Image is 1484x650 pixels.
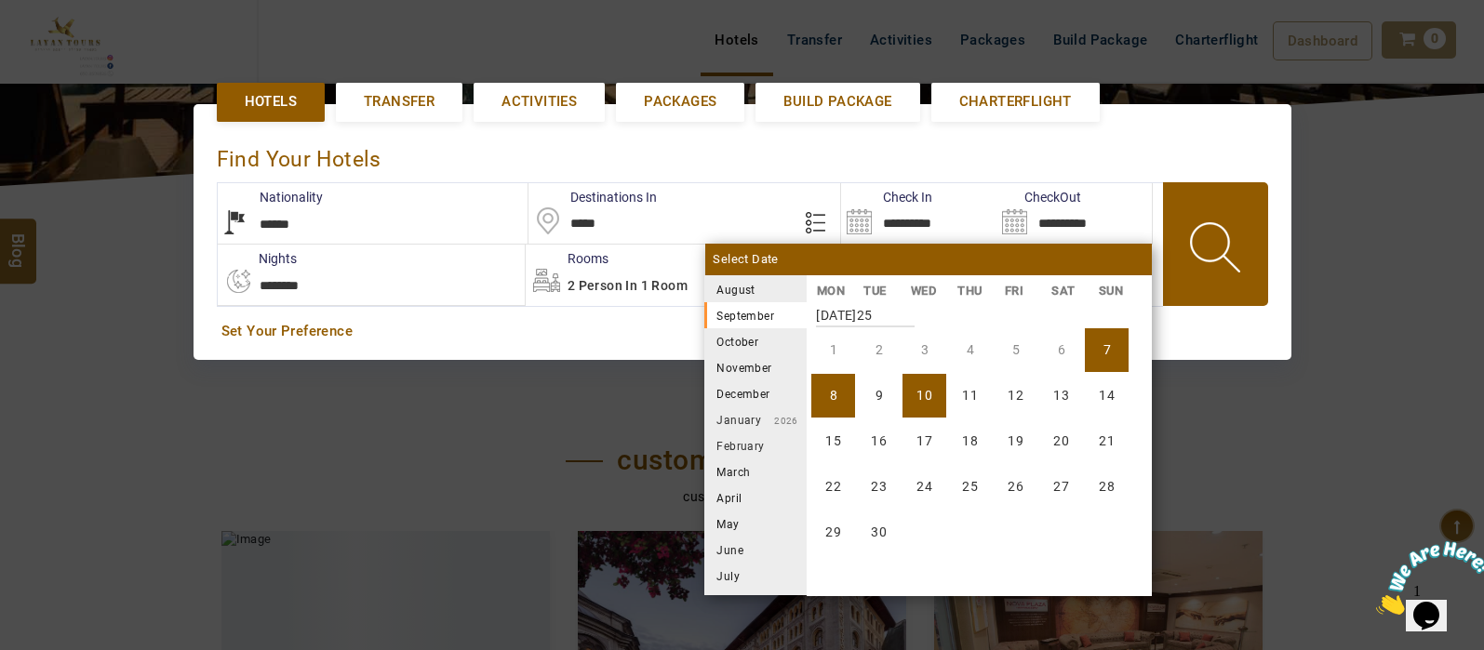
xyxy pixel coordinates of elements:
small: 2025 [755,285,886,296]
li: Saturday, 20 September 2025 [1039,419,1083,463]
li: Tuesday, 16 September 2025 [857,419,901,463]
li: Tuesday, 9 September 2025 [857,374,901,418]
li: February [704,432,807,458]
li: April [704,484,807,511]
li: MON [807,281,854,300]
a: Packages [616,83,744,121]
li: Friday, 12 September 2025 [994,374,1037,418]
span: Charterflight [959,92,1072,112]
li: Sunday, 14 September 2025 [1085,374,1129,418]
span: Activities [501,92,577,112]
a: Transfer [336,83,462,121]
li: Friday, 19 September 2025 [994,419,1037,463]
li: December [704,380,807,406]
li: WED [901,281,948,300]
strong: [DATE]25 [816,294,915,327]
label: Nationality [218,188,323,206]
img: Chat attention grabber [7,7,123,81]
li: Wednesday, 10 September 2025 [902,374,946,418]
input: Search [996,183,1152,244]
li: July [704,563,807,589]
li: SUN [1089,281,1136,300]
label: Check In [841,188,932,206]
span: 2 Person in 1 Room [568,278,688,293]
li: Monday, 15 September 2025 [811,419,855,463]
span: Packages [644,92,716,112]
li: Tuesday, 23 September 2025 [857,465,901,509]
li: August [704,276,807,302]
li: Monday, 8 September 2025 [811,374,855,418]
li: January [704,406,807,432]
li: Saturday, 13 September 2025 [1039,374,1083,418]
div: Select Date [705,244,1152,275]
li: September [704,302,807,328]
iframe: chat widget [1369,534,1484,622]
li: TUE [854,281,902,300]
a: Set Your Preference [221,322,1263,341]
li: June [704,537,807,563]
li: Saturday, 27 September 2025 [1039,465,1083,509]
li: Thursday, 25 September 2025 [948,465,992,509]
small: 2026 [761,416,798,426]
a: Hotels [217,83,325,121]
label: Destinations In [528,188,657,206]
li: March [704,458,807,484]
span: Hotels [245,92,297,112]
li: SAT [1042,281,1090,300]
li: Wednesday, 17 September 2025 [902,419,946,463]
li: Sunday, 28 September 2025 [1085,465,1129,509]
li: Friday, 26 September 2025 [994,465,1037,509]
li: November [704,354,807,380]
li: FRI [995,281,1042,300]
input: Search [841,183,996,244]
li: Sunday, 21 September 2025 [1085,419,1129,463]
a: Build Package [755,83,919,121]
li: May [704,511,807,537]
span: Transfer [364,92,435,112]
li: Wednesday, 24 September 2025 [902,465,946,509]
li: October [704,328,807,354]
li: Thursday, 18 September 2025 [948,419,992,463]
li: Thursday, 11 September 2025 [948,374,992,418]
a: Charterflight [931,83,1100,121]
a: Activities [474,83,605,121]
li: Monday, 29 September 2025 [811,511,855,554]
span: 1 [7,7,15,23]
label: Rooms [526,249,608,268]
li: Monday, 22 September 2025 [811,465,855,509]
li: Sunday, 7 September 2025 [1085,328,1129,372]
label: nights [217,249,297,268]
li: Tuesday, 30 September 2025 [857,511,901,554]
div: Find Your Hotels [217,127,1268,182]
span: Build Package [783,92,891,112]
li: THU [948,281,996,300]
label: CheckOut [996,188,1081,206]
